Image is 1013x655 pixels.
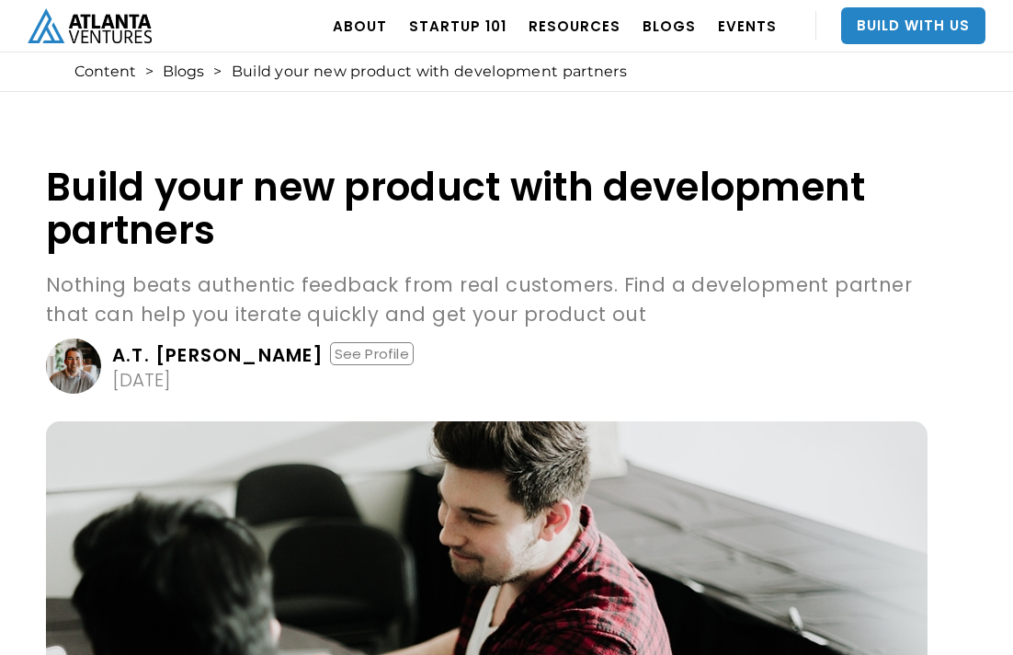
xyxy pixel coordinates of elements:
div: > [213,63,222,81]
a: Content [74,63,136,81]
div: See Profile [330,342,414,365]
div: Build your new product with development partners [232,63,627,81]
div: [DATE] [112,371,171,389]
div: A.T. [PERSON_NAME] [112,346,324,364]
a: Blogs [163,63,204,81]
p: Nothing beats authentic feedback from real customers. Find a development partner that can help yo... [46,270,928,329]
a: Build With Us [841,7,985,44]
h1: Build your new product with development partners [46,166,928,252]
div: > [145,63,154,81]
a: A.T. [PERSON_NAME]See Profile[DATE] [46,339,928,394]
